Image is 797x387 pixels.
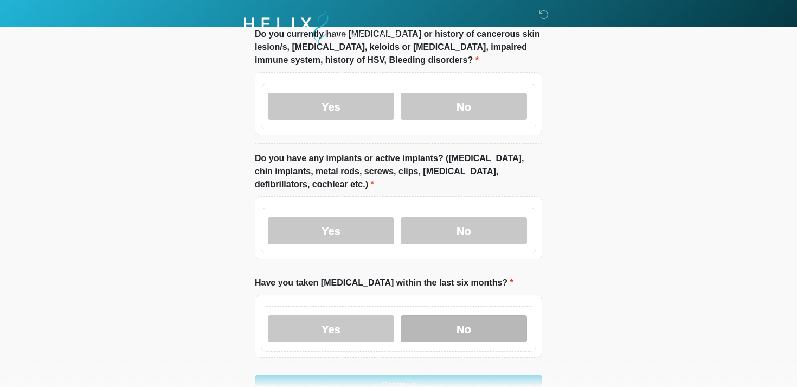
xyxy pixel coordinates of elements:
[244,8,405,47] img: Helix Biowellness Logo
[255,152,542,191] label: Do you have any implants or active implants? ([MEDICAL_DATA], chin implants, metal rods, screws, ...
[268,93,394,120] label: Yes
[401,315,527,342] label: No
[268,315,394,342] label: Yes
[255,276,513,289] label: Have you taken [MEDICAL_DATA] within the last six months?
[401,217,527,244] label: No
[268,217,394,244] label: Yes
[401,93,527,120] label: No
